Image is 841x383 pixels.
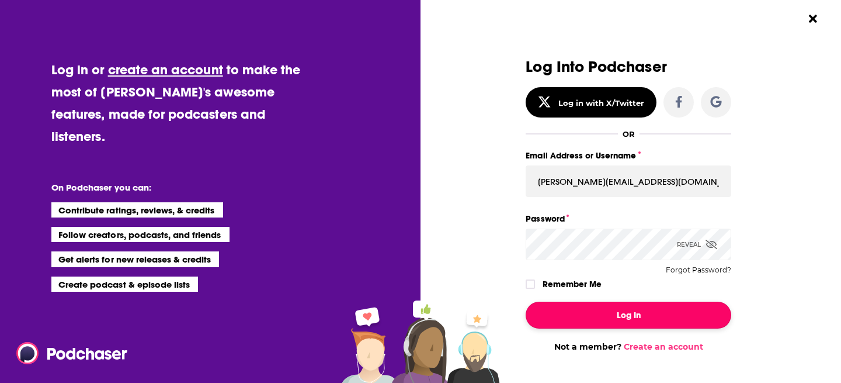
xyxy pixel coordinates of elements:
label: Password [526,211,731,226]
a: Create an account [624,341,703,352]
div: Log in with X/Twitter [558,98,644,108]
button: Close Button [802,8,824,30]
h3: Log Into Podchaser [526,58,731,75]
a: create an account [108,61,223,78]
div: Not a member? [526,341,731,352]
div: Reveal [677,229,717,260]
label: Remember Me [543,277,602,292]
li: On Podchaser you can: [51,182,285,193]
img: Podchaser - Follow, Share and Rate Podcasts [16,342,128,364]
button: Forgot Password? [666,266,731,274]
button: Log in with X/Twitter [526,87,656,118]
div: OR [623,129,635,139]
li: Get alerts for new releases & credits [51,251,219,267]
li: Create podcast & episode lists [51,277,198,292]
label: Email Address or Username [526,148,731,163]
input: Email Address or Username [526,165,731,197]
li: Follow creators, podcasts, and friends [51,227,230,242]
li: Contribute ratings, reviews, & credits [51,202,223,218]
button: Log In [526,302,731,329]
a: Podchaser - Follow, Share and Rate Podcasts [16,342,119,364]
